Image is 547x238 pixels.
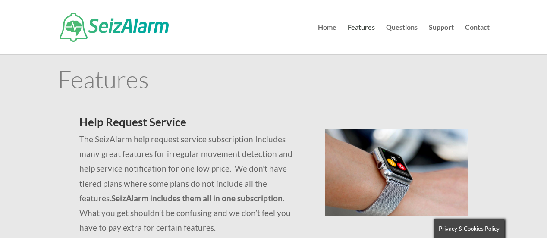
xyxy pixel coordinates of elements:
iframe: Help widget launcher [470,204,538,229]
a: Questions [386,24,418,54]
a: Support [429,24,454,54]
p: The SeizAlarm help request service subscription Includes many great features for irregular moveme... [79,132,304,235]
a: Contact [465,24,490,54]
img: SeizAlarm [60,13,169,42]
span: Privacy & Cookies Policy [439,225,500,232]
h2: Help Request Service [79,116,304,132]
a: Features [348,24,375,54]
strong: SeizAlarm includes them all in one subscription [111,193,283,203]
h1: Features [58,67,490,95]
a: Home [318,24,336,54]
img: seizalarm-on-wrist [325,129,468,216]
